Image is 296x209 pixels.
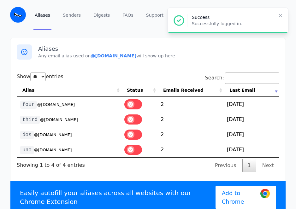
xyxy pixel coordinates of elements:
[121,84,157,97] th: Status: activate to sort column ascending
[30,73,46,81] select: Showentries
[205,75,279,81] label: Search:
[17,158,85,169] div: Showing 1 to 4 of 4 entries
[91,53,136,58] b: @[DOMAIN_NAME]
[157,84,224,97] th: Emails Received: activate to sort column ascending
[17,73,63,79] label: Show entries
[17,84,121,97] th: Alias: activate to sort column ascending
[34,132,72,137] small: @[DOMAIN_NAME]
[260,189,270,198] img: Google Chrome Logo
[10,7,26,23] img: Email Monster
[20,101,37,109] code: four
[20,146,34,154] code: uno
[157,97,224,112] td: 2
[192,20,273,27] p: Successfully logged in.
[20,116,40,124] code: third
[38,53,279,59] p: Any email alias used on will show up here
[157,112,224,127] td: 2
[37,102,75,107] small: @[DOMAIN_NAME]
[224,127,279,142] td: [DATE]
[225,73,279,84] input: Search:
[257,159,279,172] a: Next
[210,159,242,172] a: Previous
[38,45,279,53] h3: Aliases
[224,84,279,97] th: Last Email: activate to sort column ascending
[224,142,279,157] td: [DATE]
[20,189,216,206] p: Easily autofill your aliases across all websites with our Chrome Extension
[40,117,78,122] small: @[DOMAIN_NAME]
[224,112,279,127] td: [DATE]
[224,97,279,112] td: [DATE]
[222,189,256,206] span: Add to Chrome
[157,127,224,142] td: 2
[242,159,256,172] a: 1
[157,142,224,157] td: 2
[192,15,210,20] span: Success
[20,131,34,139] code: dos
[216,186,276,209] a: Add to Chrome
[34,148,72,152] small: @[DOMAIN_NAME]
